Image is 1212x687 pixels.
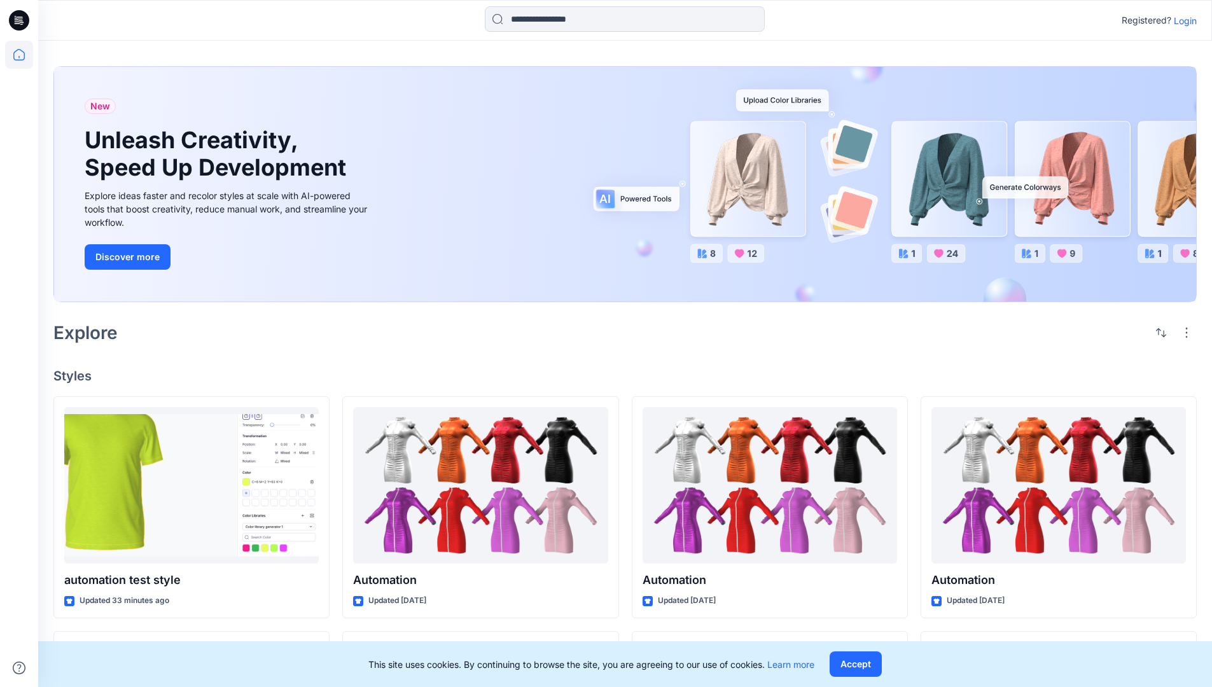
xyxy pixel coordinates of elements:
[85,127,352,181] h1: Unleash Creativity, Speed Up Development
[85,244,371,270] a: Discover more
[353,571,608,589] p: Automation
[643,571,897,589] p: Automation
[931,571,1186,589] p: Automation
[767,659,814,670] a: Learn more
[1122,13,1171,28] p: Registered?
[830,651,882,677] button: Accept
[64,571,319,589] p: automation test style
[53,368,1197,384] h4: Styles
[1174,14,1197,27] p: Login
[53,323,118,343] h2: Explore
[658,594,716,607] p: Updated [DATE]
[64,407,319,564] a: automation test style
[80,594,169,607] p: Updated 33 minutes ago
[931,407,1186,564] a: Automation
[947,594,1005,607] p: Updated [DATE]
[353,407,608,564] a: Automation
[368,594,426,607] p: Updated [DATE]
[368,658,814,671] p: This site uses cookies. By continuing to browse the site, you are agreeing to our use of cookies.
[85,244,171,270] button: Discover more
[90,99,110,114] span: New
[643,407,897,564] a: Automation
[85,189,371,229] div: Explore ideas faster and recolor styles at scale with AI-powered tools that boost creativity, red...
